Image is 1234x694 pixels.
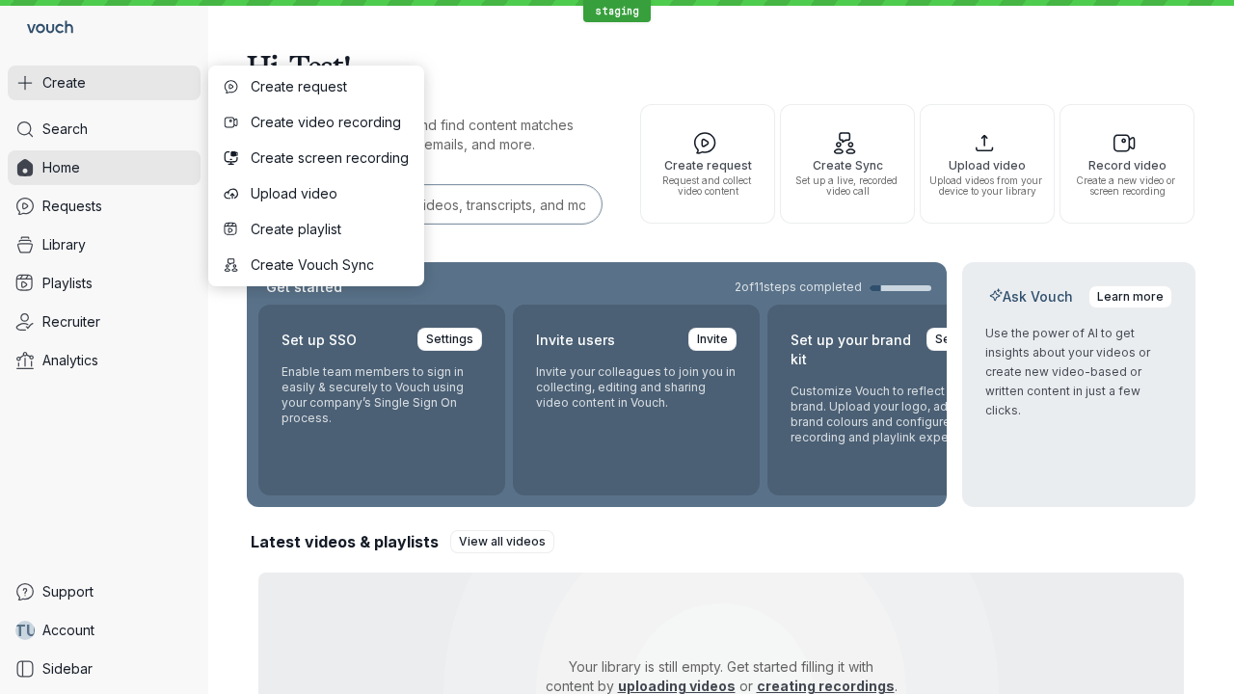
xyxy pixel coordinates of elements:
[251,220,409,239] span: Create playlist
[1097,287,1164,307] span: Learn more
[282,328,357,353] h2: Set up SSO
[417,328,482,351] a: Settings
[282,364,482,426] p: Enable team members to sign in easily & securely to Vouch using your company’s Single Sign On pro...
[618,678,736,694] a: uploading videos
[42,659,93,679] span: Sidebar
[251,255,409,275] span: Create Vouch Sync
[212,105,420,140] button: Create video recording
[247,39,1195,93] h1: Hi, Test!
[247,116,605,154] p: Search for any keywords and find content matches through transcriptions, user emails, and more.
[426,330,473,349] span: Settings
[26,621,37,640] span: U
[8,8,81,50] a: Go to homepage
[42,120,88,139] span: Search
[8,266,201,301] a: Playlists
[649,159,766,172] span: Create request
[8,574,201,609] a: Support
[42,351,98,370] span: Analytics
[780,104,915,224] button: Create SyncSet up a live, recorded video call
[649,175,766,197] span: Request and collect video content
[251,113,409,132] span: Create video recording
[251,184,409,203] span: Upload video
[8,227,201,262] a: Library
[8,66,201,100] button: Create
[928,175,1046,197] span: Upload videos from your device to your library
[212,248,420,282] button: Create Vouch Sync
[212,212,420,247] button: Create playlist
[42,312,100,332] span: Recruiter
[536,364,737,411] p: Invite your colleagues to join you in collecting, editing and sharing video content in Vouch.
[262,278,346,297] h2: Get started
[8,652,201,686] a: Sidebar
[8,343,201,378] a: Analytics
[8,613,201,648] a: TUAccount
[251,77,409,96] span: Create request
[697,330,728,349] span: Invite
[735,280,931,295] a: 2of11steps completed
[251,148,409,168] span: Create screen recording
[8,112,201,147] a: Search
[42,235,86,254] span: Library
[459,532,546,551] span: View all videos
[640,104,775,224] button: Create requestRequest and collect video content
[212,176,420,211] button: Upload video
[1088,285,1172,308] a: Learn more
[791,328,915,372] h2: Set up your brand kit
[42,158,80,177] span: Home
[42,621,94,640] span: Account
[735,280,862,295] span: 2 of 11 steps completed
[926,328,991,351] a: Settings
[985,287,1077,307] h2: Ask Vouch
[789,175,906,197] span: Set up a live, recorded video call
[757,678,895,694] a: creating recordings
[14,621,26,640] span: T
[8,150,201,185] a: Home
[212,141,420,175] button: Create screen recording
[920,104,1055,224] button: Upload videoUpload videos from your device to your library
[688,328,737,351] a: Invite
[450,530,554,553] a: View all videos
[985,324,1172,420] p: Use the power of AI to get insights about your videos or create new video-based or written conten...
[935,330,982,349] span: Settings
[789,159,906,172] span: Create Sync
[42,274,93,293] span: Playlists
[1068,175,1186,197] span: Create a new video or screen recording
[928,159,1046,172] span: Upload video
[42,582,94,601] span: Support
[212,69,420,104] button: Create request
[251,531,439,552] h2: Latest videos & playlists
[8,189,201,224] a: Requests
[1068,159,1186,172] span: Record video
[1060,104,1194,224] button: Record videoCreate a new video or screen recording
[8,305,201,339] a: Recruiter
[536,328,615,353] h2: Invite users
[42,73,86,93] span: Create
[791,384,991,445] p: Customize Vouch to reflect your brand. Upload your logo, adjust brand colours and configure the r...
[42,197,102,216] span: Requests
